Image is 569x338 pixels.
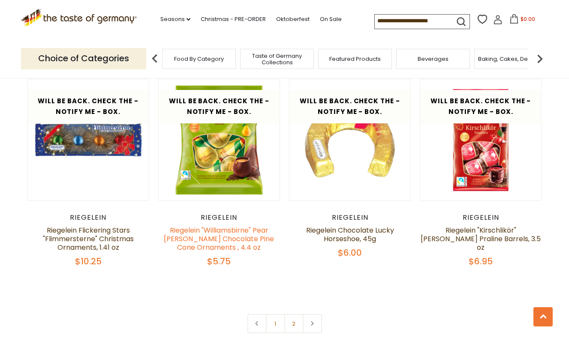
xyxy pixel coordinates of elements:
span: $10.25 [75,255,102,267]
a: Riegelein Flickering Stars "Flimmersterne" Christmas Ornaments, 1.41 oz [43,225,134,252]
div: Riegelein [420,213,542,222]
div: Riegelein [158,213,280,222]
a: Taste of Germany Collections [243,53,311,66]
div: Riegelein [27,213,150,222]
a: Riegelein "Williamsbirne" Pear [PERSON_NAME] Chocolate Pine Cone Ornaments , 4.4 oz [164,225,274,252]
a: Baking, Cakes, Desserts [478,56,545,62]
span: $6.95 [469,255,493,267]
img: Riegelein [28,79,149,200]
button: $0.00 [504,14,541,27]
img: Riegelein [420,79,542,200]
a: On Sale [320,15,342,24]
div: Riegelein [289,213,411,222]
span: $6.00 [338,247,362,259]
a: Featured Products [329,56,381,62]
a: 1 [266,314,285,333]
img: next arrow [531,50,548,67]
a: Riegelein "Kirschlikör" [PERSON_NAME] Praline Barrels, 3.5 oz [421,225,541,252]
a: Riegelein Chocolate Lucky Horseshoe, 45g [306,225,394,244]
a: Christmas - PRE-ORDER [201,15,266,24]
a: Food By Category [174,56,224,62]
a: Oktoberfest [276,15,310,24]
p: Choice of Categories [21,48,146,69]
img: Riegelein [159,79,280,200]
span: $5.75 [207,255,231,267]
img: Riegelein [289,79,411,200]
a: 2 [284,314,304,333]
span: $0.00 [521,15,535,23]
a: Seasons [160,15,190,24]
a: Beverages [418,56,449,62]
img: previous arrow [146,50,163,67]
